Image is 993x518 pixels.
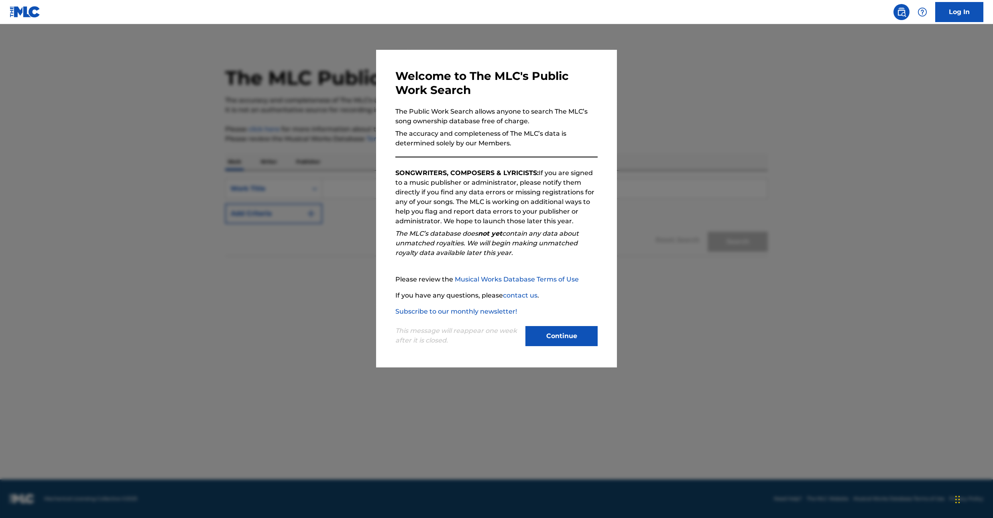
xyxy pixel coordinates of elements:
[395,275,598,284] p: Please review the
[897,7,906,17] img: search
[914,4,930,20] div: Help
[395,326,521,345] p: This message will reappear one week after it is closed.
[395,230,579,257] em: The MLC’s database does contain any data about unmatched royalties. We will begin making unmatche...
[395,129,598,148] p: The accuracy and completeness of The MLC’s data is determined solely by our Members.
[918,7,927,17] img: help
[955,487,960,512] div: Drag
[953,479,993,518] iframe: Chat Widget
[455,275,579,283] a: Musical Works Database Terms of Use
[503,292,537,299] a: contact us
[10,6,41,18] img: MLC Logo
[935,2,983,22] a: Log In
[893,4,910,20] a: Public Search
[395,308,517,315] a: Subscribe to our monthly newsletter!
[395,169,539,177] strong: SONGWRITERS, COMPOSERS & LYRICISTS:
[395,291,598,300] p: If you have any questions, please .
[525,326,598,346] button: Continue
[395,168,598,226] p: If you are signed to a music publisher or administrator, please notify them directly if you find ...
[395,107,598,126] p: The Public Work Search allows anyone to search The MLC’s song ownership database free of charge.
[478,230,502,237] strong: not yet
[395,69,598,97] h3: Welcome to The MLC's Public Work Search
